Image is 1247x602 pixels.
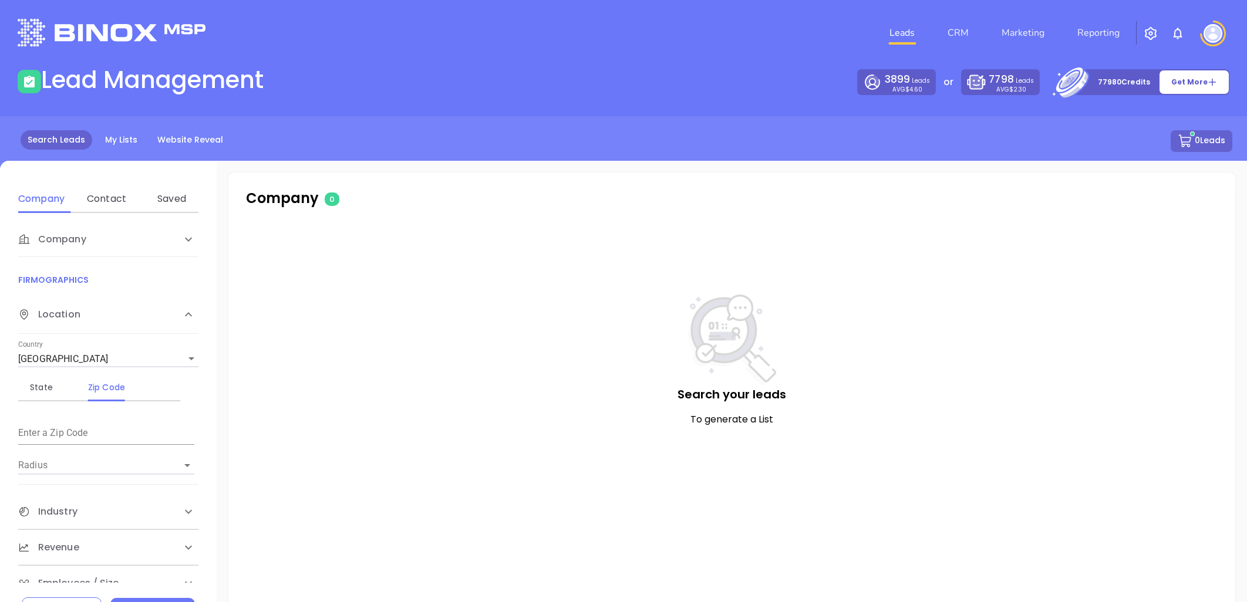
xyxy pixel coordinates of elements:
[149,192,195,206] div: Saved
[18,222,198,257] div: Company
[1204,24,1222,43] img: user
[18,341,43,349] label: Country
[1098,76,1150,88] p: 77980 Credits
[943,75,953,89] p: or
[18,307,80,322] span: Location
[1171,26,1185,40] img: iconNotification
[885,72,930,87] p: Leads
[18,19,205,46] img: logo
[989,72,1033,87] p: Leads
[246,188,549,209] p: Company
[18,296,198,334] div: Location
[150,130,230,150] a: Website Reveal
[18,566,198,601] div: Employees / Size
[18,505,77,519] span: Industry
[996,87,1026,92] p: AVG
[885,21,919,45] a: Leads
[1009,85,1026,94] span: $2.30
[997,21,1049,45] a: Marketing
[18,273,198,286] p: FIRMOGRAPHICS
[21,130,92,150] a: Search Leads
[688,295,776,385] img: NoSearch
[179,457,196,474] button: Open
[18,192,65,206] div: Company
[18,540,79,554] span: Revenue
[18,232,86,246] span: Company
[1144,26,1158,40] img: iconSetting
[83,192,130,206] div: Contact
[1159,70,1229,94] button: Get More
[83,380,130,394] div: Zip Code
[989,72,1013,86] span: 7798
[18,380,65,394] div: State
[943,21,973,45] a: CRM
[252,385,1212,403] p: Search your leads
[18,494,198,529] div: Industry
[98,130,144,150] a: My Lists
[885,72,910,86] span: 3899
[18,576,119,590] span: Employees / Size
[905,85,922,94] span: $4.60
[1073,21,1124,45] a: Reporting
[18,350,198,368] div: [GEOGRAPHIC_DATA]
[41,66,264,94] h1: Lead Management
[252,412,1212,427] p: To generate a List
[18,530,198,565] div: Revenue
[1171,130,1232,152] button: 0Leads
[325,192,339,206] span: 0
[892,87,922,92] p: AVG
